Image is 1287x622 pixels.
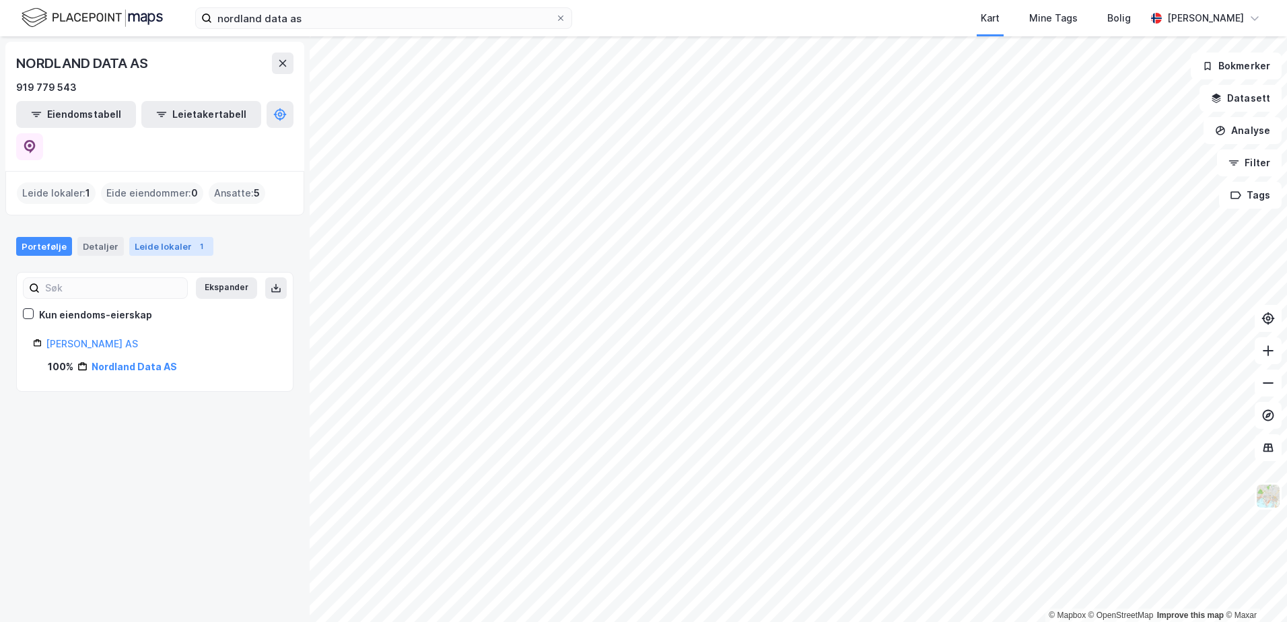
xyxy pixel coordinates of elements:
[1088,611,1154,620] a: OpenStreetMap
[1199,85,1282,112] button: Datasett
[195,240,208,253] div: 1
[981,10,1000,26] div: Kart
[196,277,257,299] button: Ekspander
[16,237,72,256] div: Portefølje
[1107,10,1131,26] div: Bolig
[1191,53,1282,79] button: Bokmerker
[40,278,187,298] input: Søk
[1204,117,1282,144] button: Analyse
[46,338,138,349] a: [PERSON_NAME] AS
[48,359,73,375] div: 100%
[1049,611,1086,620] a: Mapbox
[129,237,213,256] div: Leide lokaler
[1167,10,1244,26] div: [PERSON_NAME]
[212,8,555,28] input: Søk på adresse, matrikkel, gårdeiere, leietakere eller personer
[101,182,203,204] div: Eide eiendommer :
[1255,483,1281,509] img: Z
[16,53,151,74] div: NORDLAND DATA AS
[1029,10,1078,26] div: Mine Tags
[39,307,152,323] div: Kun eiendoms-eierskap
[92,361,177,372] a: Nordland Data AS
[1157,611,1224,620] a: Improve this map
[22,6,163,30] img: logo.f888ab2527a4732fd821a326f86c7f29.svg
[191,185,198,201] span: 0
[1219,182,1282,209] button: Tags
[17,182,96,204] div: Leide lokaler :
[209,182,265,204] div: Ansatte :
[141,101,261,128] button: Leietakertabell
[1217,149,1282,176] button: Filter
[254,185,260,201] span: 5
[16,101,136,128] button: Eiendomstabell
[16,79,77,96] div: 919 779 543
[85,185,90,201] span: 1
[77,237,124,256] div: Detaljer
[1220,557,1287,622] iframe: Chat Widget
